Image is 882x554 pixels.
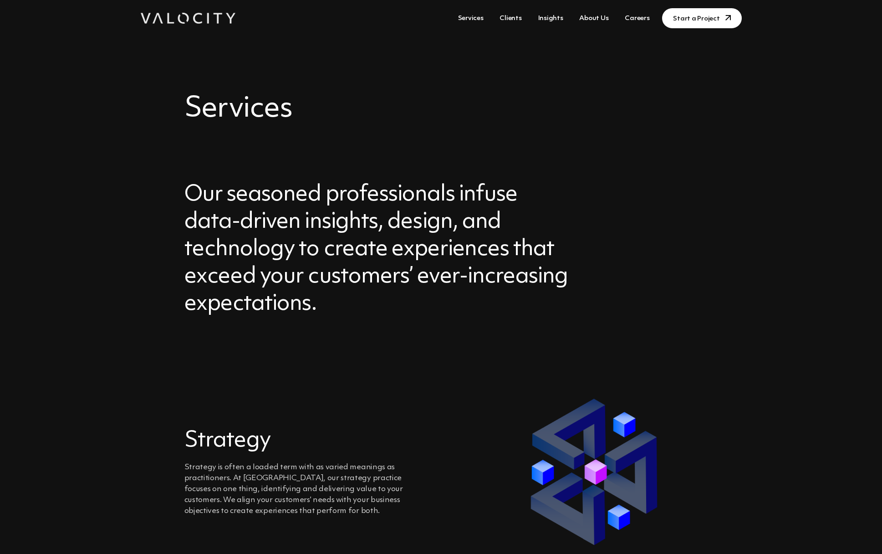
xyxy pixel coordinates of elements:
[184,427,411,455] h3: Strategy
[621,10,653,27] a: Careers
[496,10,525,27] a: Clients
[454,10,487,27] a: Services
[184,462,411,517] p: Strategy is often a loaded term with as varied meanings as practitioners. At [GEOGRAPHIC_DATA], o...
[535,10,567,27] a: Insights
[141,13,235,24] img: Valocity Digital
[576,10,612,27] a: About Us
[184,181,570,318] h3: Our seasoned professionals infuse data-driven insights, design, and technology to create experien...
[662,8,741,28] a: Start a Project
[184,91,698,127] h2: Services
